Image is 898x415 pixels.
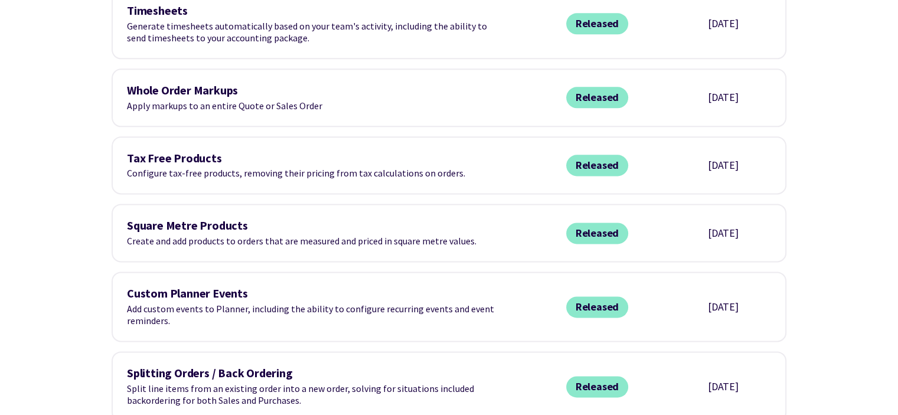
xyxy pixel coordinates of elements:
[127,84,505,112] div: Apply markups to an entire Quote or Sales Order
[127,367,505,380] h3: Splitting Orders / Back Ordering
[127,219,505,247] div: Create and add products to orders that are measured and priced in square metre values.
[690,158,757,172] div: [DATE]
[566,223,629,244] span: Released
[127,152,505,179] div: Configure tax-free products, removing their pricing from tax calculations on orders.
[566,376,629,397] span: Released
[690,90,757,104] div: [DATE]
[839,358,898,415] iframe: Chat Widget
[566,155,629,176] span: Released
[127,4,505,44] div: Generate timesheets automatically based on your team's activity, including the ability to send ti...
[690,226,757,240] div: [DATE]
[127,287,505,326] div: Add custom events to Planner, including the ability to configure recurring events and event remin...
[127,84,505,97] h3: Whole Order Markups
[690,300,757,314] div: [DATE]
[127,367,505,406] div: Split line items from an existing order into a new order, solving for situations included backord...
[127,219,505,233] h3: Square Metre Products
[690,380,757,394] div: [DATE]
[566,13,629,34] span: Released
[690,17,757,31] div: [DATE]
[127,287,505,300] h3: Custom Planner Events
[127,152,505,165] h3: Tax Free Products
[566,296,629,318] span: Released
[127,4,505,18] h3: Timesheets
[566,87,629,108] span: Released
